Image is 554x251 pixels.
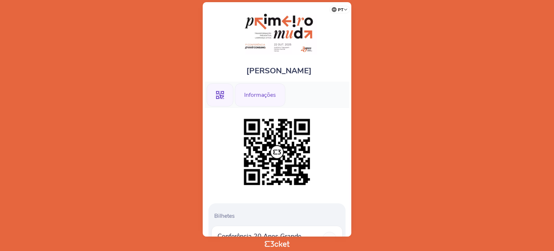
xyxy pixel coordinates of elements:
[246,65,312,76] span: [PERSON_NAME]
[235,90,285,98] a: Informações
[235,83,285,107] div: Informações
[237,9,317,55] img: Primeiro Muda - Conferência 20 Anos Grande Consumo
[240,115,314,189] img: ba48fd176c224a17b854fff150cf8cff.png
[214,212,343,220] p: Bilhetes
[217,232,322,249] span: Conferência 20 Anos Grande Consumo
